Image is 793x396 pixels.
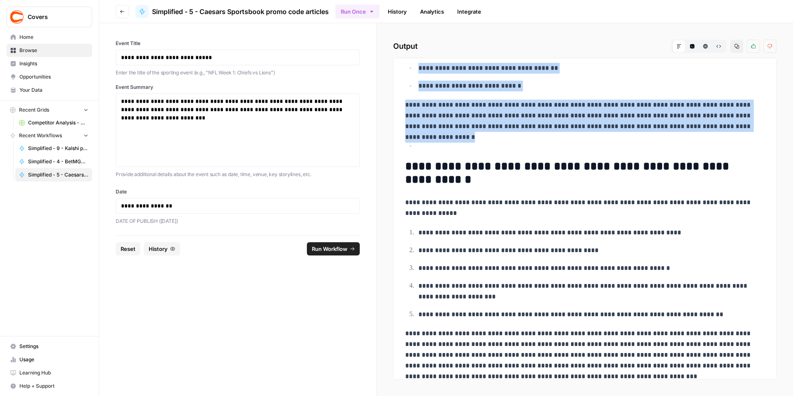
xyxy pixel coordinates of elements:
p: DATE OF PUBLISH ([DATE]) [116,217,360,225]
a: Usage [7,353,92,366]
span: Browse [19,47,88,54]
label: Date [116,188,360,196]
span: Usage [19,356,88,363]
a: Simplified - 4 - BetMGM bonus code articles [15,155,92,168]
span: Simplified - 5 - Caesars Sportsbook promo code articles [28,171,88,179]
a: Competitor Analysis - URL Specific Grid [15,116,92,129]
span: Recent Workflows [19,132,62,139]
a: Simplified - 9 - Kalshi promo code articles [15,142,92,155]
a: Analytics [415,5,449,18]
h2: Output [393,40,776,53]
span: History [149,245,168,253]
span: Competitor Analysis - URL Specific Grid [28,119,88,126]
a: Simplified - 5 - Caesars Sportsbook promo code articles [135,5,329,18]
span: Opportunities [19,73,88,81]
label: Event Title [116,40,360,47]
span: Your Data [19,86,88,94]
button: Help + Support [7,379,92,393]
span: Reset [121,245,135,253]
a: Integrate [452,5,486,18]
span: Simplified - 5 - Caesars Sportsbook promo code articles [152,7,329,17]
span: Covers [28,13,78,21]
a: Home [7,31,92,44]
span: Simplified - 4 - BetMGM bonus code articles [28,158,88,165]
a: Learning Hub [7,366,92,379]
button: Workspace: Covers [7,7,92,27]
p: Enter the title of the sporting event (e.g., "NFL Week 1: Chiefs vs Lions") [116,69,360,77]
button: Recent Grids [7,104,92,116]
img: Covers Logo [9,10,24,24]
span: Recent Grids [19,106,49,114]
p: Provide additional details about the event such as date, time, venue, key storylines, etc. [116,170,360,179]
span: Help + Support [19,382,88,390]
span: Learning Hub [19,369,88,377]
button: Recent Workflows [7,129,92,142]
button: Reset [116,242,140,255]
button: History [144,242,180,255]
span: Insights [19,60,88,67]
span: Simplified - 9 - Kalshi promo code articles [28,145,88,152]
label: Event Summary [116,83,360,91]
a: Settings [7,340,92,353]
a: Your Data [7,83,92,97]
a: Simplified - 5 - Caesars Sportsbook promo code articles [15,168,92,181]
button: Run Workflow [307,242,360,255]
span: Home [19,33,88,41]
a: Insights [7,57,92,70]
a: Opportunities [7,70,92,83]
button: Run Once [335,5,380,19]
a: History [383,5,412,18]
span: Run Workflow [312,245,347,253]
a: Browse [7,44,92,57]
span: Settings [19,343,88,350]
